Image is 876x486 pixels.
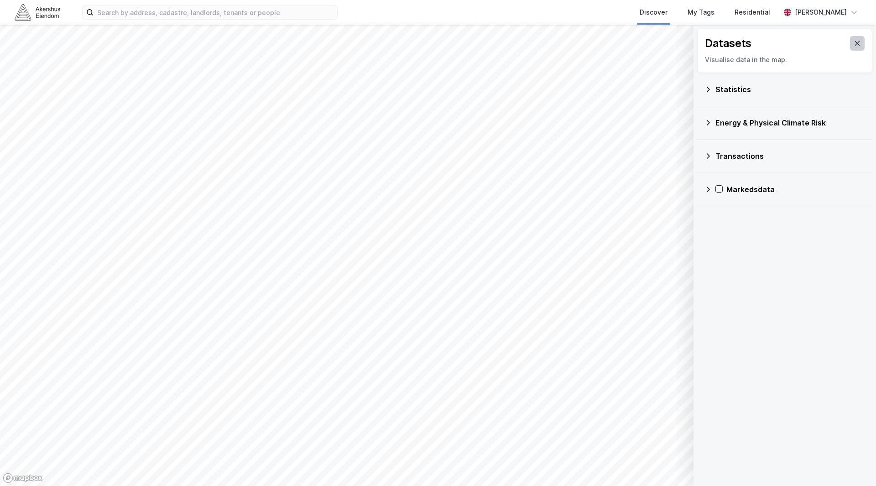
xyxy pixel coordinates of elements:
[735,7,770,18] div: Residential
[715,151,865,162] div: Transactions
[705,36,751,51] div: Datasets
[94,5,337,19] input: Search by address, cadastre, landlords, tenants or people
[640,7,667,18] div: Discover
[830,442,876,486] iframe: Chat Widget
[715,117,865,128] div: Energy & Physical Climate Risk
[830,442,876,486] div: Kontrollprogram for chat
[688,7,714,18] div: My Tags
[715,84,865,95] div: Statistics
[705,54,865,65] div: Visualise data in the map.
[3,473,43,483] a: Mapbox homepage
[726,184,865,195] div: Markedsdata
[15,4,60,20] img: akershus-eiendom-logo.9091f326c980b4bce74ccdd9f866810c.svg
[795,7,847,18] div: [PERSON_NAME]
